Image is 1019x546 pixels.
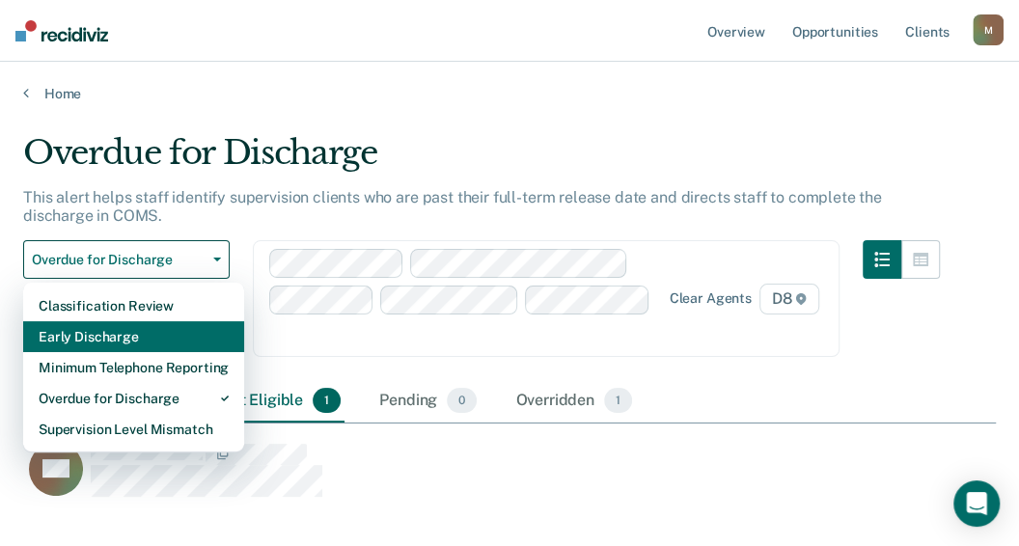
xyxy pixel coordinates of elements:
[447,388,477,413] span: 0
[23,439,874,516] div: CaseloadOpportunityCell-0657282
[32,252,206,268] span: Overdue for Discharge
[15,20,108,41] img: Recidiviz
[23,85,996,102] a: Home
[23,240,230,279] button: Overdue for Discharge
[759,284,820,314] span: D8
[604,388,632,413] span: 1
[973,14,1004,45] button: M
[23,133,940,188] div: Overdue for Discharge
[670,290,752,307] div: Clear agents
[39,383,229,414] div: Overdue for Discharge
[23,188,882,225] p: This alert helps staff identify supervision clients who are past their full-term release date and...
[39,414,229,445] div: Supervision Level Mismatch
[375,380,481,423] div: Pending0
[191,380,344,423] div: Almost Eligible1
[39,290,229,321] div: Classification Review
[39,352,229,383] div: Minimum Telephone Reporting
[39,321,229,352] div: Early Discharge
[313,388,341,413] span: 1
[953,480,1000,527] div: Open Intercom Messenger
[511,380,636,423] div: Overridden1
